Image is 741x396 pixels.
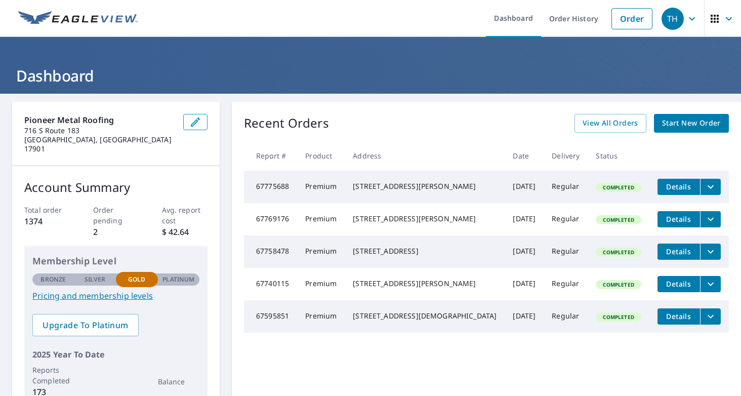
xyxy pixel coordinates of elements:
th: Date [505,141,544,171]
td: 67595851 [244,300,297,333]
span: Details [664,247,694,256]
th: Status [588,141,649,171]
td: 67769176 [244,203,297,235]
span: Details [664,311,694,321]
p: Membership Level [32,254,199,268]
a: Start New Order [654,114,729,133]
p: Order pending [93,205,139,226]
button: filesDropdownBtn-67595851 [700,308,721,325]
div: [STREET_ADDRESS][PERSON_NAME] [353,214,497,224]
div: [STREET_ADDRESS] [353,246,497,256]
td: 67740115 [244,268,297,300]
button: detailsBtn-67775688 [657,179,700,195]
button: filesDropdownBtn-67769176 [700,211,721,227]
p: Avg. report cost [162,205,208,226]
td: 67758478 [244,235,297,268]
p: 2 [93,226,139,238]
div: [STREET_ADDRESS][DEMOGRAPHIC_DATA] [353,311,497,321]
span: Completed [597,249,640,256]
p: Total order [24,205,70,215]
span: Start New Order [662,117,721,130]
td: Regular [544,171,588,203]
th: Product [297,141,345,171]
td: Premium [297,300,345,333]
td: [DATE] [505,235,544,268]
div: [STREET_ADDRESS][PERSON_NAME] [353,181,497,191]
span: Upgrade To Platinum [40,320,131,331]
h1: Dashboard [12,65,729,86]
span: Details [664,279,694,289]
span: Completed [597,313,640,321]
button: filesDropdownBtn-67758478 [700,244,721,260]
p: $ 42.64 [162,226,208,238]
p: 2025 Year To Date [32,348,199,361]
a: Order [611,8,652,29]
td: Regular [544,235,588,268]
button: detailsBtn-67595851 [657,308,700,325]
span: View All Orders [583,117,638,130]
td: Regular [544,268,588,300]
button: detailsBtn-67758478 [657,244,700,260]
td: Regular [544,300,588,333]
span: Details [664,182,694,191]
div: TH [662,8,684,30]
p: Silver [85,275,106,284]
p: [GEOGRAPHIC_DATA], [GEOGRAPHIC_DATA] 17901 [24,135,175,153]
span: Details [664,214,694,224]
td: Regular [544,203,588,235]
td: [DATE] [505,300,544,333]
p: Recent Orders [244,114,329,133]
p: Account Summary [24,178,208,196]
button: detailsBtn-67740115 [657,276,700,292]
td: Premium [297,268,345,300]
td: Premium [297,203,345,235]
p: 1374 [24,215,70,227]
td: [DATE] [505,268,544,300]
p: Bronze [40,275,66,284]
a: Pricing and membership levels [32,290,199,302]
td: [DATE] [505,203,544,235]
button: filesDropdownBtn-67740115 [700,276,721,292]
th: Delivery [544,141,588,171]
a: View All Orders [574,114,646,133]
span: Completed [597,281,640,288]
p: Gold [128,275,145,284]
th: Report # [244,141,297,171]
button: detailsBtn-67769176 [657,211,700,227]
p: Platinum [162,275,194,284]
p: Reports Completed [32,365,74,386]
span: Completed [597,184,640,191]
td: 67775688 [244,171,297,203]
td: Premium [297,171,345,203]
button: filesDropdownBtn-67775688 [700,179,721,195]
p: Balance [158,376,200,387]
a: Upgrade To Platinum [32,314,139,336]
p: Pioneer Metal Roofing [24,114,175,126]
img: EV Logo [18,11,138,26]
span: Completed [597,216,640,223]
div: [STREET_ADDRESS][PERSON_NAME] [353,279,497,289]
td: Premium [297,235,345,268]
th: Address [345,141,505,171]
p: 716 S Route 183 [24,126,175,135]
td: [DATE] [505,171,544,203]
